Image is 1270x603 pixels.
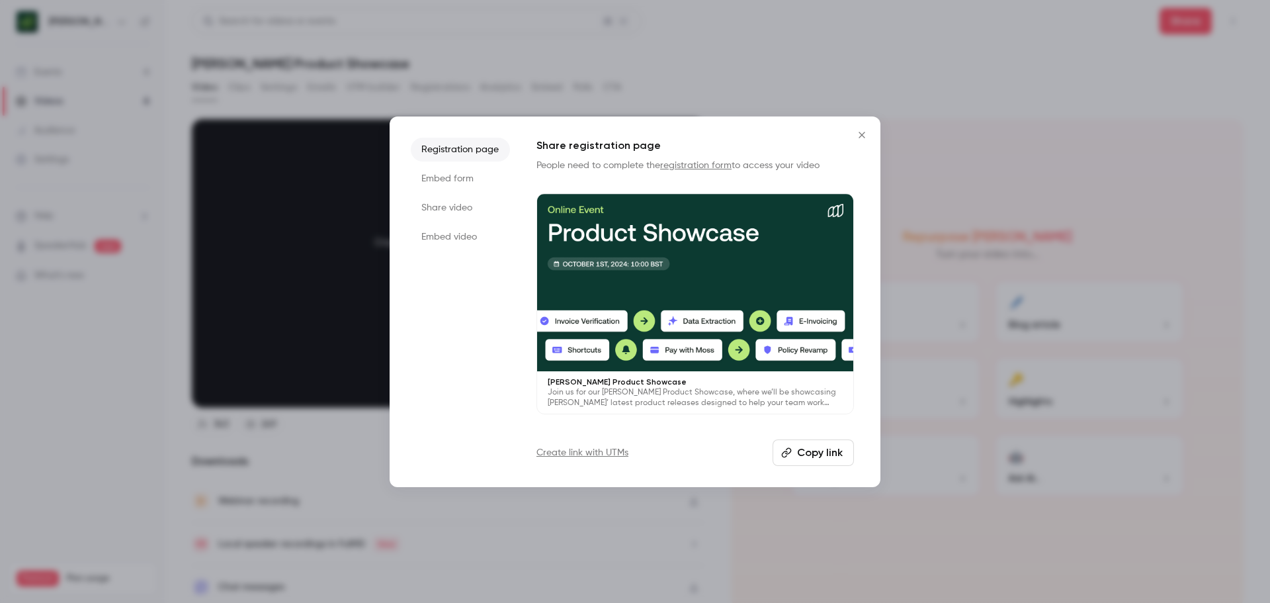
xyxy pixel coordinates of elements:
[536,138,854,154] h1: Share registration page
[849,122,875,148] button: Close
[773,440,854,466] button: Copy link
[411,167,510,191] li: Embed form
[411,196,510,220] li: Share video
[536,446,628,459] a: Create link with UTMs
[536,193,854,415] a: [PERSON_NAME] Product ShowcaseJoin us for our [PERSON_NAME] Product Showcase, where we’ll be show...
[660,161,732,170] a: registration form
[536,159,854,172] p: People need to complete the to access your video
[411,225,510,249] li: Embed video
[548,377,843,387] p: [PERSON_NAME] Product Showcase
[411,138,510,162] li: Registration page
[548,387,843,408] p: Join us for our [PERSON_NAME] Product Showcase, where we’ll be showcasing [PERSON_NAME]’ latest p...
